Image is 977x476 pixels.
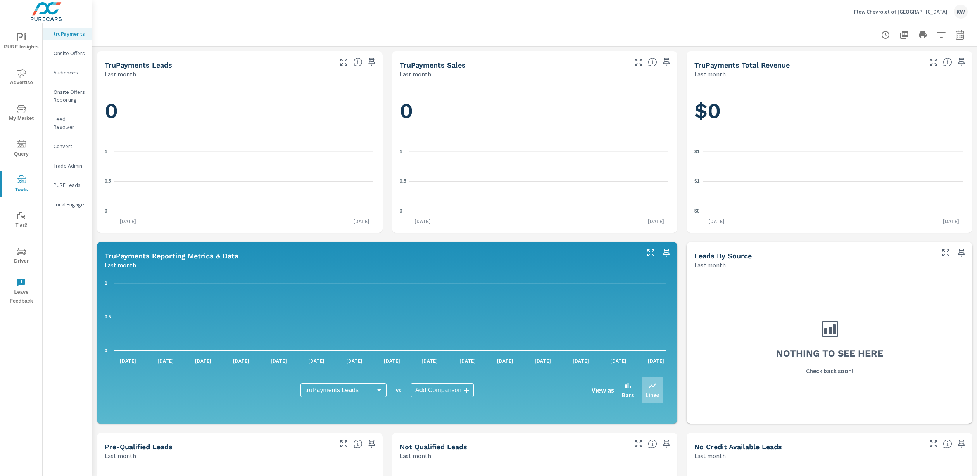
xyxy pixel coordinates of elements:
[43,47,92,59] div: Onsite Offers
[694,69,726,79] p: Last month
[54,88,86,104] p: Onsite Offers Reporting
[492,357,519,365] p: [DATE]
[43,179,92,191] div: PURE Leads
[605,357,632,365] p: [DATE]
[43,140,92,152] div: Convert
[353,57,362,67] span: The number of truPayments leads.
[646,390,659,400] p: Lines
[54,201,86,208] p: Local Engage
[409,217,436,225] p: [DATE]
[694,178,700,184] text: $1
[694,443,782,451] h5: No Credit Available Leads
[105,98,375,124] h1: 0
[694,451,726,460] p: Last month
[152,357,179,365] p: [DATE]
[854,8,948,15] p: Flow Chevrolet of [GEOGRAPHIC_DATA]
[642,357,670,365] p: [DATE]
[303,357,330,365] p: [DATE]
[43,28,92,40] div: truPayments
[940,247,952,259] button: Make Fullscreen
[54,30,86,38] p: truPayments
[632,438,645,450] button: Make Fullscreen
[348,217,375,225] p: [DATE]
[694,208,700,214] text: $0
[915,27,930,43] button: Print Report
[3,140,40,159] span: Query
[694,252,752,260] h5: Leads By Source
[694,260,726,270] p: Last month
[567,357,594,365] p: [DATE]
[105,61,172,69] h5: truPayments Leads
[400,98,670,124] h1: 0
[366,438,378,450] span: Save this to your personalized report
[114,217,142,225] p: [DATE]
[927,56,940,68] button: Make Fullscreen
[54,162,86,170] p: Trade Admin
[934,27,949,43] button: Apply Filters
[300,383,387,397] div: truPayments Leads
[387,387,411,394] p: vs
[416,357,443,365] p: [DATE]
[105,69,136,79] p: Last month
[378,357,406,365] p: [DATE]
[105,314,111,320] text: 0.5
[341,357,368,365] p: [DATE]
[415,386,461,394] span: Add Comparison
[43,199,92,210] div: Local Engage
[190,357,217,365] p: [DATE]
[353,439,362,448] span: A basic review has been done and approved the credit worthiness of the lead by the configured cre...
[3,211,40,230] span: Tier2
[105,451,136,460] p: Last month
[105,208,107,214] text: 0
[0,23,42,309] div: nav menu
[896,27,912,43] button: "Export Report to PDF"
[105,280,107,286] text: 1
[776,347,883,360] h3: Nothing to see here
[954,5,968,19] div: KW
[955,438,968,450] span: Save this to your personalized report
[955,56,968,68] span: Save this to your personalized report
[3,175,40,194] span: Tools
[43,86,92,106] div: Onsite Offers Reporting
[694,61,790,69] h5: truPayments Total Revenue
[54,69,86,76] p: Audiences
[43,113,92,133] div: Feed Resolver
[105,443,173,451] h5: Pre-Qualified Leads
[660,56,673,68] span: Save this to your personalized report
[648,439,657,448] span: A basic review has been done and has not approved the credit worthiness of the lead by the config...
[105,178,111,184] text: 0.5
[703,217,730,225] p: [DATE]
[228,357,255,365] p: [DATE]
[648,57,657,67] span: Number of sales matched to a truPayments lead. [Source: This data is sourced from the dealer's DM...
[927,438,940,450] button: Make Fullscreen
[54,142,86,150] p: Convert
[105,260,136,270] p: Last month
[105,252,238,260] h5: truPayments Reporting Metrics & Data
[454,357,481,365] p: [DATE]
[43,160,92,171] div: Trade Admin
[400,178,406,184] text: 0.5
[54,181,86,189] p: PURE Leads
[806,366,853,376] p: Check back soon!
[400,61,466,69] h5: truPayments Sales
[642,217,670,225] p: [DATE]
[265,357,292,365] p: [DATE]
[529,357,556,365] p: [DATE]
[3,33,40,52] span: PURE Insights
[400,208,402,214] text: 0
[660,438,673,450] span: Save this to your personalized report
[943,439,952,448] span: A lead that has been submitted but has not gone through the credit application process.
[54,49,86,57] p: Onsite Offers
[105,348,107,353] text: 0
[660,247,673,259] span: Save this to your personalized report
[943,57,952,67] span: Total revenue from sales matched to a truPayments lead. [Source: This data is sourced from the de...
[592,386,614,394] h6: View as
[694,149,700,154] text: $1
[43,67,92,78] div: Audiences
[114,357,142,365] p: [DATE]
[622,390,634,400] p: Bars
[3,278,40,306] span: Leave Feedback
[105,149,107,154] text: 1
[952,27,968,43] button: Select Date Range
[955,247,968,259] span: Save this to your personalized report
